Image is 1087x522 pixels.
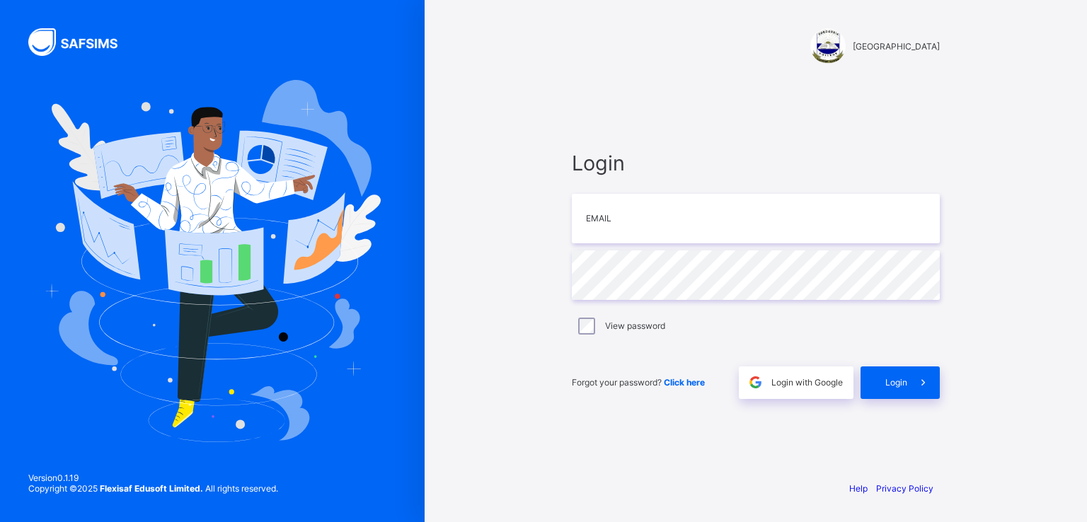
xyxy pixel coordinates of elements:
label: View password [605,320,665,331]
img: SAFSIMS Logo [28,28,134,56]
span: Forgot your password? [572,377,705,388]
a: Click here [664,377,705,388]
a: Help [849,483,868,494]
span: Login with Google [771,377,843,388]
span: Login [885,377,907,388]
span: Login [572,151,940,175]
span: [GEOGRAPHIC_DATA] [853,41,940,52]
img: Hero Image [44,80,381,442]
span: Version 0.1.19 [28,472,278,483]
strong: Flexisaf Edusoft Limited. [100,483,203,494]
img: google.396cfc9801f0270233282035f929180a.svg [747,374,764,390]
span: Copyright © 2025 All rights reserved. [28,483,278,494]
a: Privacy Policy [876,483,933,494]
